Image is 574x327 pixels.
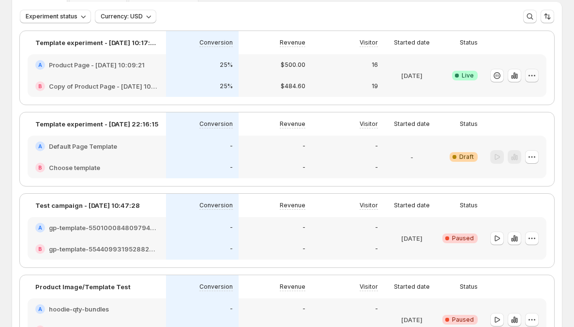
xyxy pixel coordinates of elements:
p: - [230,245,233,253]
h2: A [38,62,42,68]
p: Revenue [280,120,305,128]
p: - [410,152,413,162]
p: Revenue [280,283,305,291]
button: Sort the results [541,10,554,23]
h2: B [38,246,42,252]
p: Revenue [280,39,305,47]
h2: B [38,165,42,171]
h2: B [38,83,42,89]
p: - [230,305,233,313]
h2: hoodie-qty-bundles [49,304,109,314]
p: $500.00 [281,61,305,69]
p: Started date [394,120,430,128]
p: [DATE] [401,315,423,325]
p: Visitor [360,120,378,128]
span: Currency: USD [101,13,143,20]
span: Draft [459,153,474,161]
p: - [375,142,378,150]
h2: A [38,143,42,149]
p: [DATE] [401,234,423,243]
p: $484.60 [281,82,305,90]
p: - [302,305,305,313]
p: - [375,224,378,232]
p: Revenue [280,202,305,209]
span: Live [462,72,474,79]
p: - [230,142,233,150]
p: 25% [220,82,233,90]
p: - [302,245,305,253]
p: Status [460,202,478,209]
p: 19 [372,82,378,90]
p: Status [460,283,478,291]
p: [DATE] [401,71,423,80]
p: - [375,245,378,253]
p: - [302,164,305,171]
p: - [375,305,378,313]
h2: Default Page Template [49,141,117,151]
p: - [375,164,378,171]
p: Template experiment - [DATE] 10:17:00 [35,38,158,47]
p: Product Image/Template Test [35,282,131,292]
h2: A [38,225,42,231]
p: Conversion [199,120,233,128]
h2: Copy of Product Page - [DATE] 10:09:21 [49,81,158,91]
h2: gp-template-554409931952882922 [49,244,158,254]
p: 16 [372,61,378,69]
p: Started date [394,202,430,209]
p: Conversion [199,283,233,291]
h2: Choose template [49,163,100,172]
span: Experiment status [26,13,77,20]
span: Paused [452,234,474,242]
p: Status [460,39,478,47]
h2: Product Page - [DATE] 10:09:21 [49,60,145,70]
span: Paused [452,316,474,324]
p: Conversion [199,39,233,47]
p: Visitor [360,283,378,291]
p: - [302,224,305,232]
p: Started date [394,39,430,47]
p: - [230,224,233,232]
p: Visitor [360,202,378,209]
p: Started date [394,283,430,291]
p: Test campaign - [DATE] 10:47:28 [35,201,140,210]
p: Status [460,120,478,128]
button: Experiment status [20,10,91,23]
p: - [230,164,233,171]
h2: gp-template-550100084809794464 [49,223,158,233]
p: Conversion [199,202,233,209]
p: - [302,142,305,150]
p: Visitor [360,39,378,47]
button: Currency: USD [95,10,156,23]
p: 25% [220,61,233,69]
p: Template experiment - [DATE] 22:16:15 [35,119,158,129]
h2: A [38,306,42,312]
